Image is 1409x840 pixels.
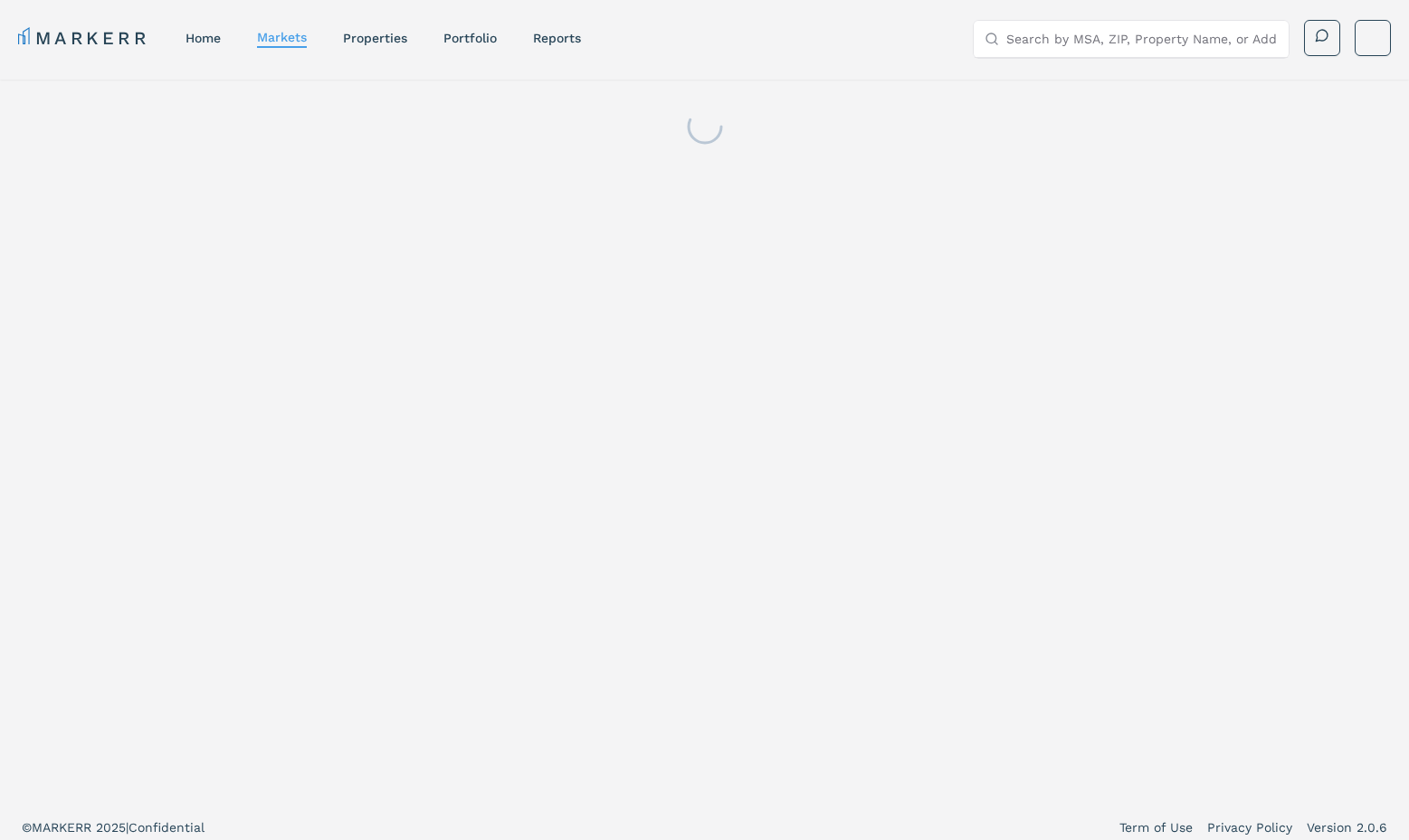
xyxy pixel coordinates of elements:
span: Confidential [129,820,205,835]
a: reports [533,31,581,45]
span: MARKERR [32,820,96,835]
a: Version 2.0.6 [1307,818,1387,836]
a: MARKERR [18,25,149,51]
a: properties [343,31,407,45]
a: markets [257,30,307,44]
a: Privacy Policy [1207,818,1292,836]
input: Search by MSA, ZIP, Property Name, or Address [1006,21,1278,57]
a: Portfolio [443,31,497,45]
a: home [186,31,221,45]
a: Term of Use [1119,818,1193,836]
span: 2025 | [96,820,129,835]
span: © [22,820,32,835]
